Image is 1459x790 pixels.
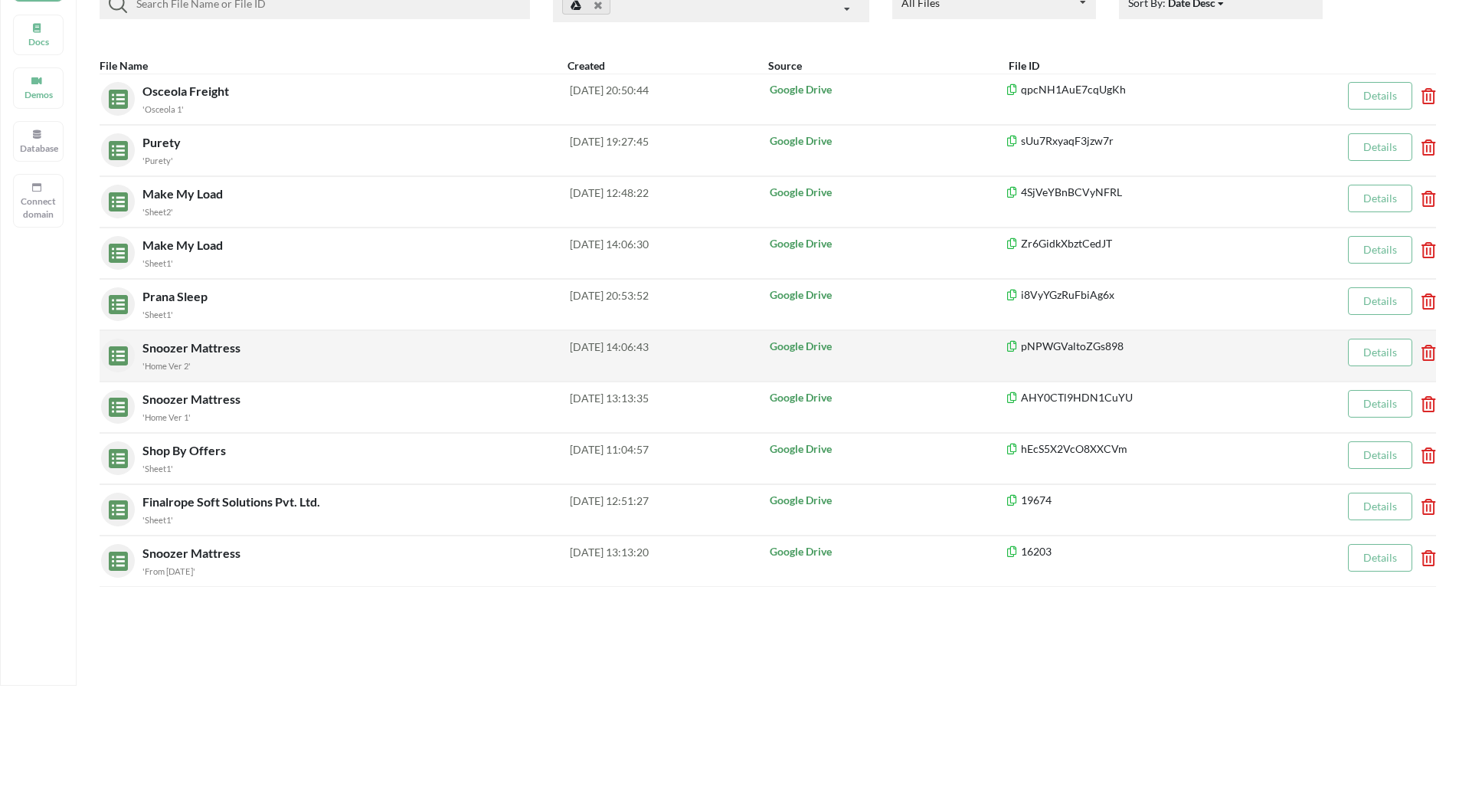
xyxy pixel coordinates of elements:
[142,566,195,576] small: 'From [DATE]'
[101,82,128,109] img: sheets.7a1b7961.svg
[101,236,128,263] img: sheets.7a1b7961.svg
[1348,185,1412,212] button: Details
[1348,133,1412,161] button: Details
[142,546,244,560] span: Snoozer Mattress
[101,185,128,211] img: sheets.7a1b7961.svg
[101,133,128,160] img: sheets.7a1b7961.svg
[142,135,184,149] span: Purety
[101,441,128,468] img: sheets.7a1b7961.svg
[1006,493,1297,508] p: 19674
[1363,551,1397,564] a: Details
[101,544,128,571] img: sheets.7a1b7961.svg
[1006,441,1297,457] p: hEcS5X2VcO8XXCVm
[142,515,173,525] small: 'Sheet1'
[568,59,605,72] b: Created
[20,88,57,101] p: Demos
[770,493,1006,508] p: Google Drive
[768,59,802,72] b: Source
[770,390,1006,405] p: Google Drive
[1348,493,1412,520] button: Details
[142,186,226,201] span: Make My Load
[142,289,211,303] span: Prana Sleep
[570,339,768,372] div: [DATE] 14:06:43
[142,464,173,474] small: 'Sheet1'
[570,441,768,475] div: [DATE] 11:04:57
[570,236,768,270] div: [DATE] 14:06:30
[101,287,128,314] img: sheets.7a1b7961.svg
[142,238,226,252] span: Make My Load
[1363,192,1397,205] a: Details
[101,339,128,365] img: sheets.7a1b7961.svg
[770,544,1006,559] p: Google Drive
[1006,390,1297,405] p: AHY0CTl9HDN1CuYU
[1363,140,1397,153] a: Details
[142,104,184,114] small: 'Osceola 1'
[770,441,1006,457] p: Google Drive
[570,82,768,116] div: [DATE] 20:50:44
[570,133,768,167] div: [DATE] 19:27:45
[20,142,57,155] p: Database
[770,133,1006,149] p: Google Drive
[1363,500,1397,513] a: Details
[142,494,323,509] span: Finalrope Soft Solutions Pvt. Ltd.
[1348,544,1412,572] button: Details
[1348,339,1412,366] button: Details
[1363,346,1397,359] a: Details
[142,258,173,268] small: 'Sheet1'
[770,287,1006,303] p: Google Drive
[1363,448,1397,461] a: Details
[570,544,768,578] div: [DATE] 13:13:20
[570,493,768,526] div: [DATE] 12:51:27
[101,390,128,417] img: sheets.7a1b7961.svg
[1348,441,1412,469] button: Details
[1348,287,1412,315] button: Details
[1363,294,1397,307] a: Details
[570,390,768,424] div: [DATE] 13:13:35
[142,443,229,457] span: Shop By Offers
[1006,133,1297,149] p: sUu7RxyaqF3jzw7r
[770,236,1006,251] p: Google Drive
[1009,59,1039,72] b: File ID
[1363,397,1397,410] a: Details
[1348,390,1412,418] button: Details
[570,287,768,321] div: [DATE] 20:53:52
[100,59,148,72] b: File Name
[20,195,57,221] p: Connect domain
[1006,236,1297,251] p: Zr6GidkXbztCedJT
[770,185,1006,200] p: Google Drive
[142,156,173,166] small: 'Purety'
[20,35,57,48] p: Docs
[142,412,191,422] small: 'Home Ver 1'
[1006,82,1297,97] p: qpcNH1AuE7cqUgKh
[570,185,768,218] div: [DATE] 12:48:22
[1363,89,1397,102] a: Details
[142,207,173,217] small: 'Sheet2'
[142,340,244,355] span: Snoozer Mattress
[1363,243,1397,256] a: Details
[101,493,128,520] img: sheets.7a1b7961.svg
[770,339,1006,354] p: Google Drive
[1006,339,1297,354] p: pNPWGValtoZGs898
[142,310,173,320] small: 'Sheet1'
[1348,236,1412,264] button: Details
[142,361,191,371] small: 'Home Ver 2'
[1006,544,1297,559] p: 16203
[142,84,232,98] span: Osceola Freight
[770,82,1006,97] p: Google Drive
[1348,82,1412,110] button: Details
[1006,185,1297,200] p: 4SjVeYBnBCVyNFRL
[142,392,244,406] span: Snoozer Mattress
[1006,287,1297,303] p: i8VyYGzRuFbiAg6x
